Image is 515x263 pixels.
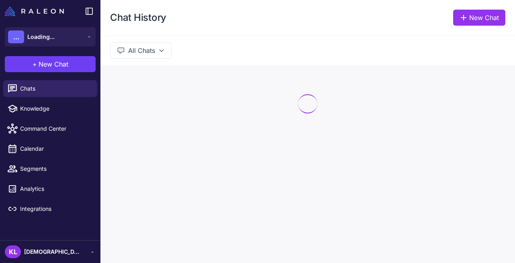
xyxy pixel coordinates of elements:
[8,30,24,43] div: ...
[3,160,97,177] a: Segments
[3,80,97,97] a: Chats
[3,120,97,137] a: Command Center
[5,27,96,47] button: ...Loading...
[20,104,91,113] span: Knowledge
[33,59,37,69] span: +
[5,245,21,258] div: KL
[3,180,97,197] a: Analytics
[20,164,91,173] span: Segments
[20,144,91,153] span: Calendar
[20,84,91,93] span: Chats
[3,140,97,157] a: Calendar
[5,6,64,16] img: Raleon Logo
[5,56,96,72] button: +New Chat
[110,42,172,59] button: All Chats
[20,184,91,193] span: Analytics
[20,204,91,213] span: Integrations
[110,11,166,24] h1: Chat History
[20,124,91,133] span: Command Center
[24,247,80,256] span: [DEMOGRAPHIC_DATA][PERSON_NAME]
[453,10,505,26] a: New Chat
[3,200,97,217] a: Integrations
[3,100,97,117] a: Knowledge
[27,32,55,41] span: Loading...
[39,59,68,69] span: New Chat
